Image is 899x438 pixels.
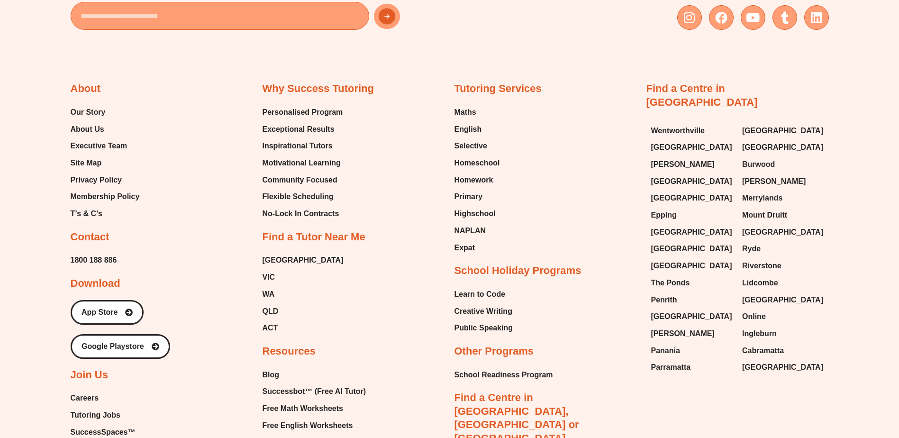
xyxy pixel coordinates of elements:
span: Personalised Program [263,105,343,119]
a: [GEOGRAPHIC_DATA] [742,225,824,239]
a: Motivational Learning [263,156,343,170]
span: App Store [82,309,118,316]
span: School Readiness Program [454,368,553,382]
span: The Ponds [651,276,690,290]
a: Ingleburn [742,327,824,341]
span: Site Map [71,156,102,170]
span: T’s & C’s [71,207,102,221]
span: NAPLAN [454,224,486,238]
span: [GEOGRAPHIC_DATA] [651,191,732,205]
span: ACT [263,321,278,335]
h2: About [71,82,101,96]
a: Privacy Policy [71,173,140,187]
a: Riverstone [742,259,824,273]
a: Panania [651,344,733,358]
h2: Why Success Tutoring [263,82,374,96]
a: Primary [454,190,500,204]
span: Motivational Learning [263,156,341,170]
a: App Store [71,300,144,325]
a: VIC [263,270,344,284]
span: Successbot™ (Free AI Tutor) [263,384,366,399]
h2: Tutoring Services [454,82,542,96]
a: Executive Team [71,139,140,153]
span: Public Speaking [454,321,513,335]
span: [GEOGRAPHIC_DATA] [263,253,344,267]
a: Penrith [651,293,733,307]
span: Executive Team [71,139,127,153]
a: Burwood [742,157,824,172]
iframe: Chat Widget [741,331,899,438]
a: T’s & C’s [71,207,140,221]
span: Panania [651,344,680,358]
span: [GEOGRAPHIC_DATA] [651,310,732,324]
a: 1800 188 886 [71,253,117,267]
h2: Contact [71,230,109,244]
span: Free Math Worksheets [263,401,343,416]
span: Flexible Scheduling [263,190,334,204]
a: Google Playstore [71,334,170,359]
span: Homeschool [454,156,500,170]
form: New Form [71,2,445,35]
span: WA [263,287,275,301]
span: No-Lock In Contracts [263,207,339,221]
span: [PERSON_NAME] [742,174,806,189]
span: Creative Writing [454,304,512,319]
h2: School Holiday Programs [454,264,581,278]
span: [GEOGRAPHIC_DATA] [742,140,823,155]
span: [GEOGRAPHIC_DATA] [742,293,823,307]
span: Parramatta [651,360,691,374]
span: Online [742,310,766,324]
a: Wentworthville [651,124,733,138]
a: About Us [71,122,140,137]
span: Merrylands [742,191,782,205]
a: Maths [454,105,500,119]
a: Selective [454,139,500,153]
a: Membership Policy [71,190,140,204]
span: Burwood [742,157,775,172]
a: WA [263,287,344,301]
a: [GEOGRAPHIC_DATA] [651,259,733,273]
h2: Download [71,277,120,291]
span: [GEOGRAPHIC_DATA] [742,124,823,138]
span: Learn to Code [454,287,506,301]
span: Selective [454,139,487,153]
span: Penrith [651,293,677,307]
a: QLD [263,304,344,319]
span: [PERSON_NAME] [651,327,715,341]
span: Wentworthville [651,124,705,138]
a: [GEOGRAPHIC_DATA] [651,174,733,189]
a: Expat [454,241,500,255]
a: [PERSON_NAME] [651,157,733,172]
a: Merrylands [742,191,824,205]
a: Careers [71,391,152,405]
a: [GEOGRAPHIC_DATA] [742,124,824,138]
a: Find a Centre in [GEOGRAPHIC_DATA] [646,82,758,108]
span: About Us [71,122,104,137]
h2: Join Us [71,368,108,382]
a: Parramatta [651,360,733,374]
a: [GEOGRAPHIC_DATA] [651,191,733,205]
span: English [454,122,482,137]
span: Inspirational Tutors [263,139,333,153]
a: Online [742,310,824,324]
span: Google Playstore [82,343,144,350]
a: Community Focused [263,173,343,187]
a: Our Story [71,105,140,119]
a: NAPLAN [454,224,500,238]
span: Community Focused [263,173,337,187]
a: [GEOGRAPHIC_DATA] [651,140,733,155]
a: [GEOGRAPHIC_DATA] [742,140,824,155]
span: Riverstone [742,259,781,273]
span: QLD [263,304,279,319]
span: Highschool [454,207,496,221]
span: [GEOGRAPHIC_DATA] [651,140,732,155]
span: Careers [71,391,99,405]
span: Ryde [742,242,761,256]
a: Epping [651,208,733,222]
a: [PERSON_NAME] [742,174,824,189]
a: [GEOGRAPHIC_DATA] [651,225,733,239]
span: Mount Druitt [742,208,787,222]
a: Learn to Code [454,287,513,301]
